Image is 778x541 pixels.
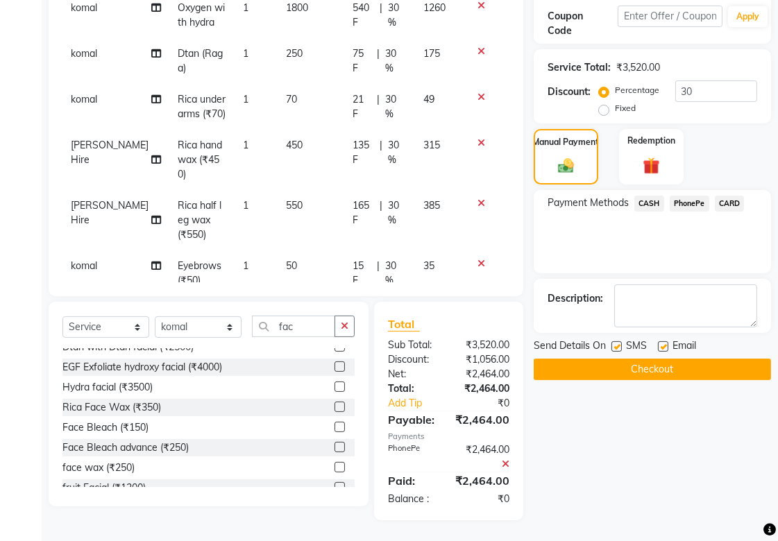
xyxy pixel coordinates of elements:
span: 1 [243,47,248,60]
div: ₹3,520.00 [616,60,660,75]
div: PhonePe [378,443,449,472]
span: Eyebrows (₹50) [178,259,221,286]
div: Rica Face Wax (₹350) [62,400,161,415]
span: Rica hand wax (₹450) [178,139,222,180]
span: 1 [243,259,248,272]
div: Payable: [378,411,445,428]
div: Coupon Code [548,9,618,38]
div: ₹0 [449,492,521,506]
input: Enter Offer / Coupon Code [618,6,722,27]
span: 385 [423,199,440,212]
span: 165 F [353,198,374,227]
span: [PERSON_NAME] Hire [71,139,149,166]
div: face wax (₹250) [62,461,135,475]
div: ₹0 [461,396,520,411]
span: Total [388,317,420,332]
span: 70 [286,93,297,105]
div: Hydra facial (₹3500) [62,380,153,395]
span: Payment Methods [548,196,629,210]
span: | [380,138,382,167]
span: 250 [286,47,303,60]
span: 30 % [388,1,407,30]
div: ₹2,464.00 [449,367,521,381]
span: | [380,198,382,227]
div: Total: [378,381,449,396]
span: Rica half leg wax (₹550) [178,199,221,241]
span: CARD [715,196,745,212]
span: 540 F [353,1,374,30]
div: Description: [548,291,603,306]
span: Dtan (Raga) [178,47,223,74]
span: 30 % [385,46,407,76]
div: Discount: [548,85,591,99]
span: 135 F [353,138,374,167]
span: 175 [423,47,440,60]
label: Percentage [615,84,659,96]
div: Discount: [378,352,449,367]
span: 15 F [353,259,371,288]
span: 30 % [385,259,407,288]
span: 50 [286,259,297,272]
div: Paid: [378,472,445,489]
span: 35 [423,259,434,272]
span: Send Details On [534,338,606,356]
div: Service Total: [548,60,611,75]
button: Checkout [534,359,771,380]
span: Oxygen with hydra [178,1,225,28]
span: 21 F [353,92,371,121]
div: ₹2,464.00 [449,443,521,472]
span: | [380,1,382,30]
span: 450 [286,139,303,151]
span: komal [71,47,97,60]
span: 550 [286,199,303,212]
span: komal [71,1,97,14]
span: Email [673,338,696,356]
div: Payments [388,431,509,443]
span: 30 % [385,92,407,121]
button: Apply [728,6,768,27]
img: _gift.svg [638,155,666,176]
div: ₹3,520.00 [449,338,521,352]
span: 1 [243,199,248,212]
div: ₹2,464.00 [445,472,520,489]
div: ₹2,464.00 [449,381,521,396]
div: ₹1,056.00 [449,352,521,367]
span: 315 [423,139,440,151]
span: | [377,92,380,121]
span: 1 [243,93,248,105]
div: EGF Exfoliate hydroxy facial (₹4000) [62,360,222,375]
span: | [377,259,380,288]
label: Manual Payment [533,136,600,148]
span: 75 F [353,46,371,76]
span: 30 % [388,198,407,227]
div: Sub Total: [378,338,449,352]
div: ₹2,464.00 [445,411,520,428]
div: Net: [378,367,449,381]
span: [PERSON_NAME] Hire [71,199,149,226]
span: 49 [423,93,434,105]
span: 1 [243,139,248,151]
a: Add Tip [378,396,461,411]
span: 1 [243,1,248,14]
label: Fixed [615,102,636,114]
div: Face Bleach (₹150) [62,420,149,435]
input: Search or Scan [252,316,335,337]
span: Rica under arms (₹70) [178,93,226,120]
div: Balance : [378,492,449,506]
span: | [377,46,380,76]
div: Face Bleach advance (₹250) [62,440,189,455]
div: fruit Facial (₹1200) [62,481,146,495]
span: komal [71,93,97,105]
span: komal [71,259,97,272]
img: _cash.svg [553,157,579,175]
span: 30 % [388,138,407,167]
span: 1260 [423,1,446,14]
span: PhonePe [670,196,709,212]
span: CASH [634,196,664,212]
span: SMS [626,338,647,356]
label: Redemption [627,135,675,147]
span: 1800 [286,1,308,14]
